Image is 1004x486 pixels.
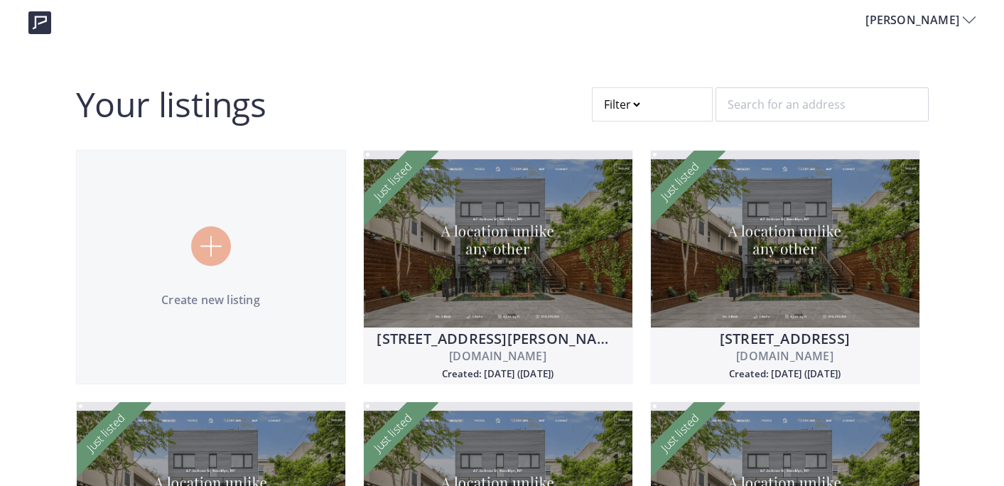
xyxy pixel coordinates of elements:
h2: Your listings [76,87,266,121]
span: [PERSON_NAME] [865,11,963,28]
img: logo [28,11,51,34]
input: Search for an address [716,87,929,121]
a: Create new listing [76,150,346,384]
p: Create new listing [77,291,345,308]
